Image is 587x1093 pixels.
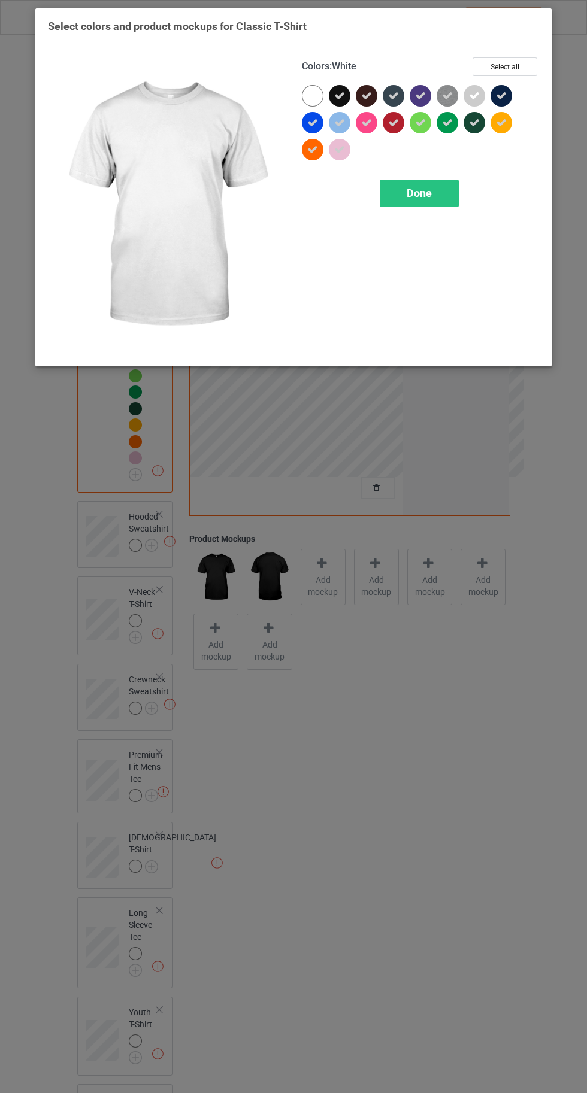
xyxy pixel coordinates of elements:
[302,60,356,73] h4: :
[437,85,458,107] img: heather_texture.png
[407,187,432,199] span: Done
[332,60,356,72] span: White
[48,57,285,354] img: regular.jpg
[473,57,537,76] button: Select all
[48,20,307,32] span: Select colors and product mockups for Classic T-Shirt
[302,60,329,72] span: Colors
